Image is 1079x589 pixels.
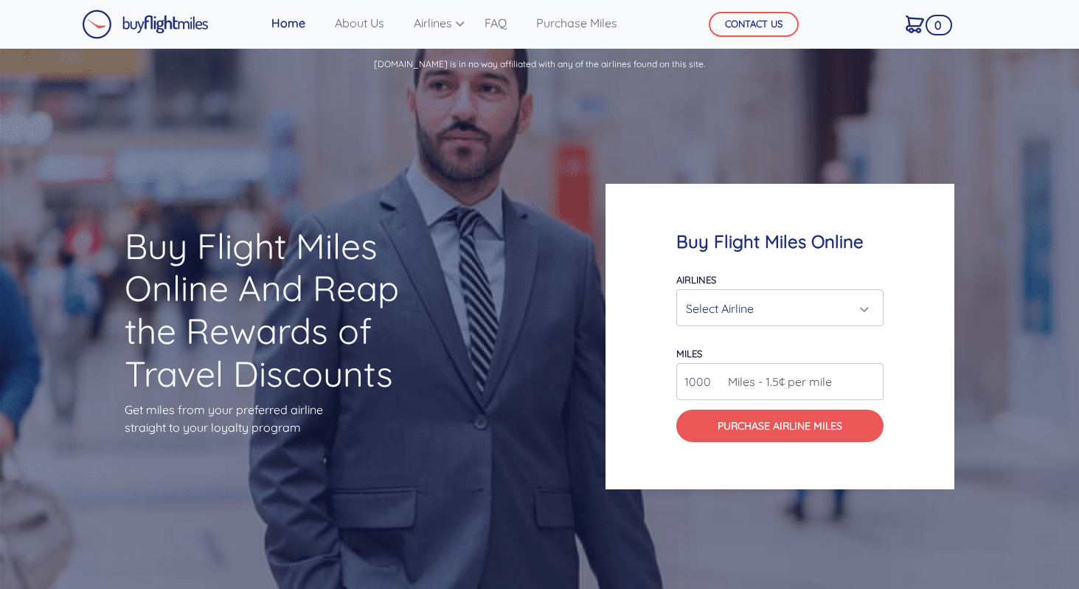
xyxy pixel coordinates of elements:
img: Buy Flight Miles Logo [82,10,209,39]
label: miles [676,348,702,359]
a: 0 [900,8,930,39]
div: Select Airline [686,294,865,323]
a: About Us [329,8,390,38]
h4: Buy Flight Miles Online [676,231,884,252]
label: Airlines [676,274,716,286]
span: 0 [926,15,952,35]
span: Miles - 1.5¢ per mile [721,373,832,390]
button: Select Airline [676,289,884,326]
img: Cart [906,15,924,33]
button: CONTACT US [709,12,799,37]
h1: Buy Flight Miles Online And Reap the Rewards of Travel Discounts [125,225,414,395]
p: Get miles from your preferred airline straight to your loyalty program [125,401,414,436]
a: Purchase Miles [530,8,623,38]
button: Purchase Airline Miles [676,410,884,441]
a: FAQ [479,8,513,38]
a: Home [266,8,311,38]
a: Airlines [408,8,461,38]
a: Buy Flight Miles Logo [82,6,209,43]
